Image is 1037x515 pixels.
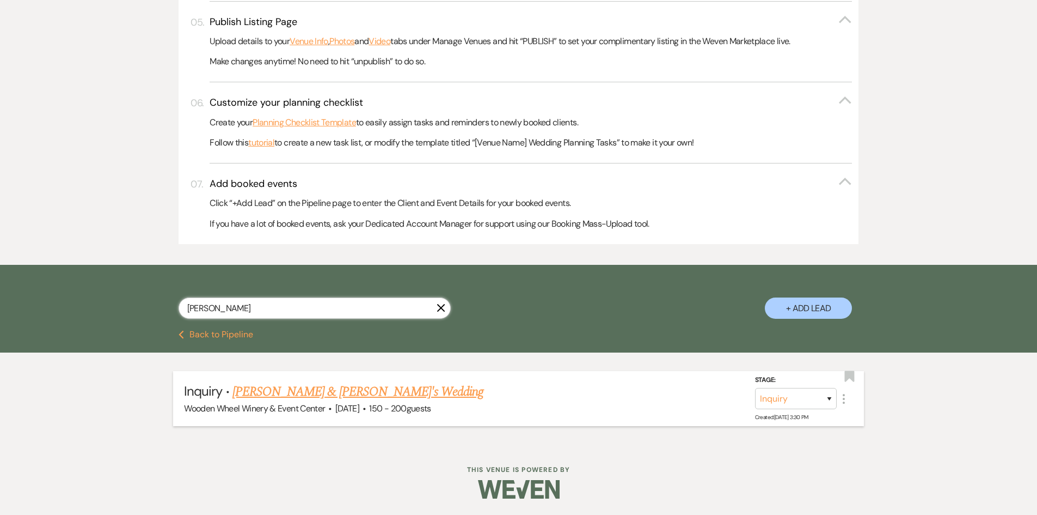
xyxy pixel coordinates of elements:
a: Venue Info [290,34,328,49]
button: Customize your planning checklist [210,96,852,110]
button: + Add Lead [765,298,852,319]
p: Upload details to your , and tabs under Manage Venues and hit “PUBLISH” to set your complimentary... [210,34,852,49]
p: Make changes anytime! No need to hit “unpublish” to do so. [210,54,852,69]
span: [DATE] [335,403,359,414]
a: [PERSON_NAME] & [PERSON_NAME]'s Wedding [232,382,484,402]
img: Weven Logo [478,470,560,508]
span: Inquiry [184,383,222,399]
button: Add booked events [210,177,852,191]
button: Back to Pipeline [179,330,253,339]
p: Click “+Add Lead” on the Pipeline page to enter the Client and Event Details for your booked events. [210,196,852,210]
span: Wooden Wheel Winery & Event Center [184,403,325,414]
button: Publish Listing Page [210,15,852,29]
p: If you have a lot of booked events, ask your Dedicated Account Manager for support using our Book... [210,217,852,231]
span: Created: [DATE] 3:30 PM [755,414,808,421]
p: Follow this to create a new task list, or modify the template titled “[Venue Name] Wedding Planni... [210,136,852,150]
a: Video [369,34,390,49]
a: Planning Checklist Template [253,116,356,130]
input: Search by name, event date, email address or phone number [179,298,451,319]
h3: Customize your planning checklist [210,96,363,110]
h3: Publish Listing Page [210,15,297,29]
h3: Add booked events [210,177,297,191]
span: 150 - 200 guests [369,403,431,414]
a: tutorial [248,136,274,150]
label: Stage: [755,374,837,386]
p: Create your to easily assign tasks and reminders to newly booked clients. [210,116,852,130]
a: Photos [329,34,354,49]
